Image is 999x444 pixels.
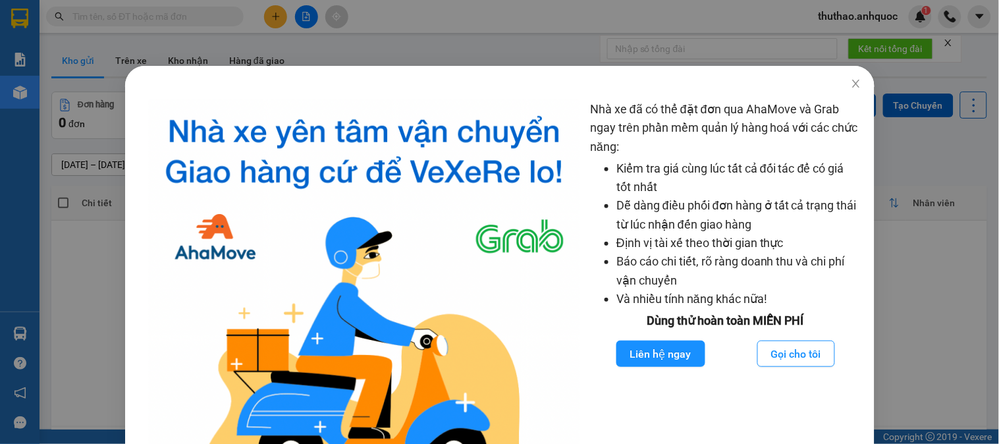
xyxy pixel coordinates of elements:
span: Gọi cho tôi [771,346,821,362]
button: Liên hệ ngay [616,341,705,367]
li: Định vị tài xế theo thời gian thực [616,234,861,252]
li: Dễ dàng điều phối đơn hàng ở tất cả trạng thái từ lúc nhận đến giao hàng [616,196,861,234]
li: Và nhiều tính năng khác nữa! [616,290,861,308]
div: Dùng thử hoàn toàn MIỄN PHÍ [590,312,861,330]
button: Gọi cho tôi [757,341,835,367]
li: Kiểm tra giá cùng lúc tất cả đối tác để có giá tốt nhất [616,159,861,197]
span: close [850,78,861,89]
button: Close [837,66,874,103]
li: Báo cáo chi tiết, rõ ràng doanh thu và chi phí vận chuyển [616,252,861,290]
span: Liên hệ ngay [630,346,691,362]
